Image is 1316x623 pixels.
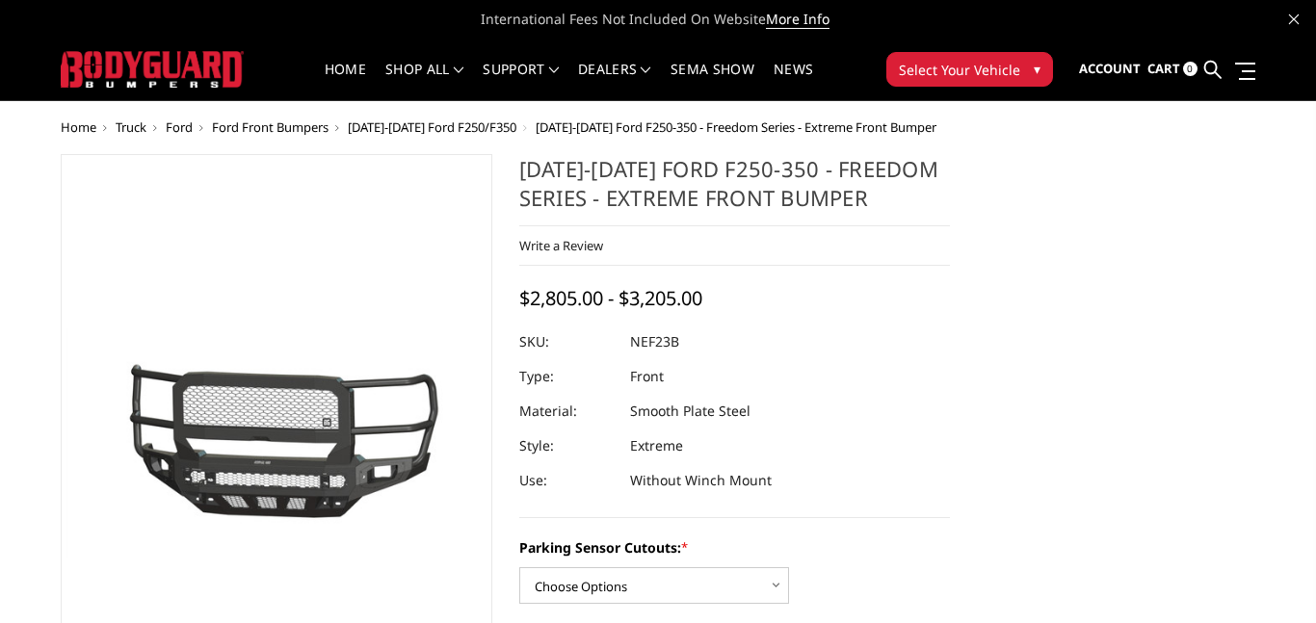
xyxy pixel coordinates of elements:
dt: Use: [519,463,616,498]
a: More Info [766,10,829,29]
span: ▾ [1034,59,1040,79]
dd: Smooth Plate Steel [630,394,750,428]
dt: Style: [519,428,616,463]
dd: Front [630,359,664,394]
label: Parking Sensor Cutouts: [519,537,951,558]
span: Cart [1147,60,1180,77]
a: shop all [385,63,463,100]
span: 0 [1183,62,1198,76]
span: $2,805.00 - $3,205.00 [519,285,702,311]
span: [DATE]-[DATE] Ford F250-350 - Freedom Series - Extreme Front Bumper [536,118,936,136]
span: Account [1079,60,1141,77]
dt: SKU: [519,324,616,359]
dd: NEF23B [630,324,679,359]
img: BODYGUARD BUMPERS [61,51,244,87]
a: Ford [166,118,193,136]
a: Home [61,118,96,136]
a: Write a Review [519,237,603,254]
h1: [DATE]-[DATE] Ford F250-350 - Freedom Series - Extreme Front Bumper [519,154,951,226]
a: Support [483,63,559,100]
a: [DATE]-[DATE] Ford F250/F350 [348,118,516,136]
dt: Material: [519,394,616,428]
a: SEMA Show [671,63,754,100]
a: Dealers [578,63,651,100]
a: Home [325,63,366,100]
span: Select Your Vehicle [899,60,1020,80]
dd: Extreme [630,428,683,463]
a: Cart 0 [1147,43,1198,95]
dt: Type: [519,359,616,394]
button: Select Your Vehicle [886,52,1053,87]
a: Account [1079,43,1141,95]
dd: Without Winch Mount [630,463,772,498]
a: Ford Front Bumpers [212,118,329,136]
a: News [774,63,813,100]
iframe: Chat Widget [1220,531,1316,623]
a: Truck [116,118,146,136]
